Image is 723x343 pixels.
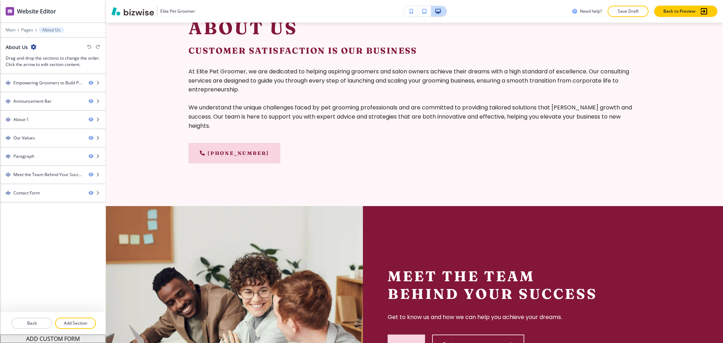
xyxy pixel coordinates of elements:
[388,313,603,322] p: Get to know us and how we can help you achieve your dreams.
[189,143,280,164] a: [PHONE_NUMBER]
[13,171,83,178] div: Meet the Team Behind Your Success
[654,6,717,17] button: Back to Preview
[6,7,14,16] img: editor icon
[6,154,11,159] img: Drag
[13,116,29,123] div: About-1
[13,98,52,104] div: Announcement Bar
[11,318,52,329] button: Back
[13,153,34,160] div: Paragraph
[6,55,100,68] h3: Drag and drop the sections to change the order. Click the arrow to edit section content.
[617,8,639,14] p: Save Draft
[189,46,417,56] span: Customer Satisfaction Is Our Business
[6,191,11,195] img: Drag
[56,320,95,326] p: Add Section
[6,80,11,85] img: Drag
[189,103,640,131] p: We understand the unique challenges faced by pet grooming professionals and are committed to prov...
[21,28,33,32] button: Pages
[55,318,96,329] button: Add Section
[189,17,298,38] p: about us
[39,27,64,33] button: About Us
[6,117,11,122] img: Drag
[12,320,52,326] p: Back
[13,80,83,86] div: Empowering Groomers to Build Profitable Businesses
[13,135,35,141] div: Our Values
[6,28,16,32] button: Main
[608,6,649,17] button: Save Draft
[189,67,640,94] p: At Elite Pet Groomer, we are dedicated to helping aspiring groomers and salon owners achieve thei...
[6,172,11,177] img: Drag
[17,7,56,16] h2: Website Editor
[42,28,60,32] p: About Us
[6,43,28,51] h2: About Us
[580,8,602,14] h3: Need help?
[112,7,154,16] img: Bizwise Logo
[13,190,40,196] div: Contact Form
[160,8,195,14] h3: Elite Pet Groomer
[6,136,11,140] img: Drag
[112,6,195,17] button: Elite Pet Groomer
[388,267,603,303] h2: Meet the Team Behind Your Success
[663,8,695,14] p: Back to Preview
[6,99,11,104] img: Drag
